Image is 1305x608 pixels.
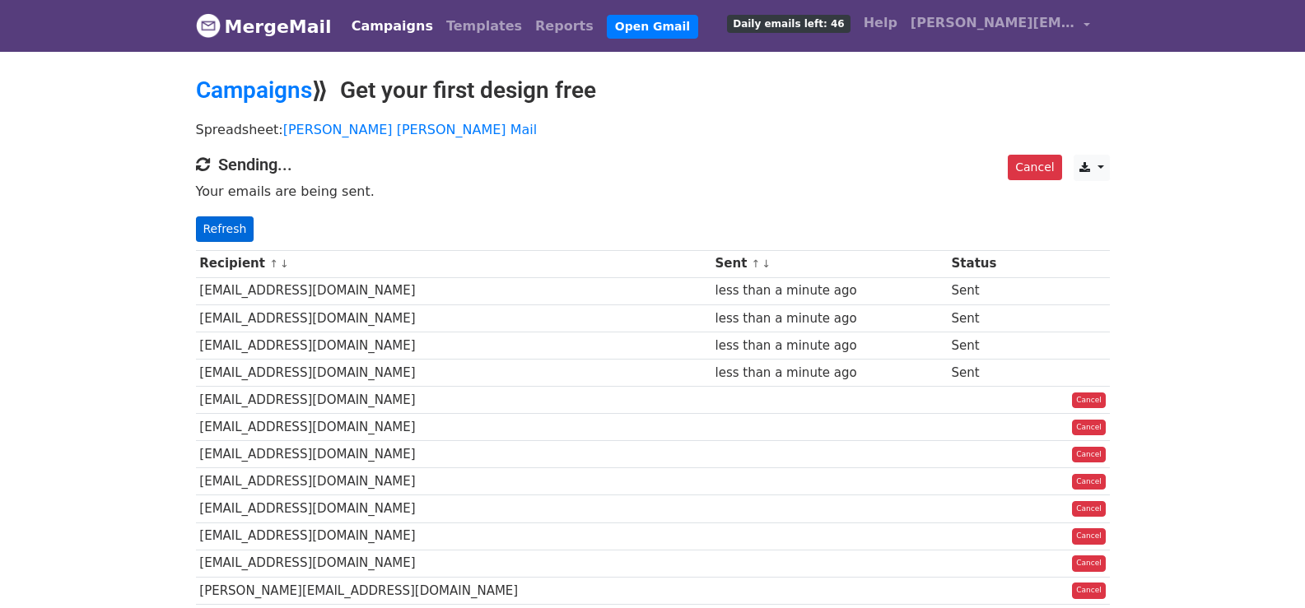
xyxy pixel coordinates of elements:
td: [EMAIL_ADDRESS][DOMAIN_NAME] [196,304,711,332]
a: Cancel [1072,528,1106,545]
a: MergeMail [196,9,332,44]
a: Cancel [1072,582,1106,599]
td: [EMAIL_ADDRESS][DOMAIN_NAME] [196,332,711,359]
td: [EMAIL_ADDRESS][DOMAIN_NAME] [196,387,711,414]
a: Help [857,7,904,39]
td: [EMAIL_ADDRESS][DOMAIN_NAME] [196,277,711,304]
td: [EMAIL_ADDRESS][DOMAIN_NAME] [196,522,711,550]
a: Cancel [1072,501,1106,517]
div: less than a minute ago [715,336,943,355]
td: [EMAIL_ADDRESS][DOMAIN_NAME] [196,441,711,468]
td: [EMAIL_ADDRESS][DOMAIN_NAME] [196,414,711,441]
a: Campaigns [345,10,440,43]
a: Cancel [1072,447,1106,463]
span: [PERSON_NAME][EMAIL_ADDRESS][DOMAIN_NAME] [911,13,1075,33]
a: ↓ [280,258,289,270]
a: ↓ [762,258,771,270]
a: Cancel [1008,155,1061,180]
a: Cancel [1072,392,1106,409]
p: Your emails are being sent. [196,183,1110,200]
a: Cancel [1072,420,1106,436]
a: Refresh [196,216,254,242]
img: MergeMail logo [196,13,221,38]
th: Status [948,250,1032,277]
td: Sent [948,277,1032,304]
td: [EMAIL_ADDRESS][DOMAIN_NAME] [196,468,711,495]
div: less than a minute ago [715,364,943,383]
a: Open Gmail [607,15,698,39]
th: Sent [711,250,948,277]
td: [PERSON_NAME][EMAIL_ADDRESS][DOMAIN_NAME] [196,577,711,604]
a: Templates [440,10,529,43]
td: Sent [948,304,1032,332]
a: [PERSON_NAME][EMAIL_ADDRESS][DOMAIN_NAME] [904,7,1097,45]
td: [EMAIL_ADDRESS][DOMAIN_NAME] [196,550,711,577]
span: Daily emails left: 46 [727,15,850,33]
p: Spreadsheet: [196,121,1110,138]
div: less than a minute ago [715,309,943,328]
h2: ⟫ Get your first design free [196,77,1110,104]
td: [EMAIL_ADDRESS][DOMAIN_NAME] [196,359,711,386]
h4: Sending... [196,155,1110,174]
th: Recipient [196,250,711,277]
td: Sent [948,359,1032,386]
a: Cancel [1072,555,1106,572]
a: Daily emails left: 46 [720,7,856,39]
a: Campaigns [196,77,312,104]
a: Cancel [1072,474,1106,490]
a: Reports [529,10,600,43]
iframe: Chat Widget [1223,529,1305,608]
a: [PERSON_NAME] [PERSON_NAME] Mail [283,122,537,137]
td: [EMAIL_ADDRESS][DOMAIN_NAME] [196,495,711,522]
a: ↑ [752,258,761,270]
td: Sent [948,332,1032,359]
a: ↑ [269,258,278,270]
div: less than a minute ago [715,281,943,300]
